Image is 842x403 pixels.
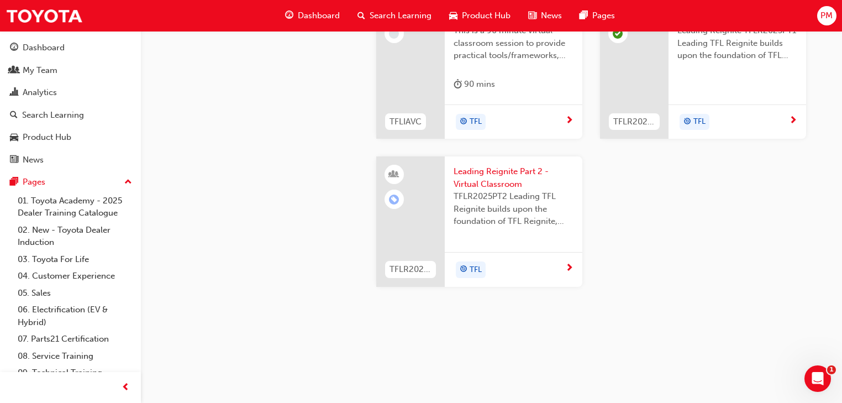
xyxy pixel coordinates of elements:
span: guage-icon [10,43,18,53]
span: search-icon [357,9,365,23]
span: PM [820,9,833,22]
a: guage-iconDashboard [276,4,349,27]
a: 03. Toyota For Life [13,251,136,268]
span: guage-icon [285,9,293,23]
span: Leading Reignite Part 2 - Virtual Classroom [454,165,573,190]
span: next-icon [789,116,797,126]
div: Search Learning [22,109,84,122]
span: Product Hub [462,9,511,22]
span: learningRecordVerb_ATTEND-icon [613,29,623,39]
a: Search Learning [4,105,136,125]
span: pages-icon [580,9,588,23]
span: pages-icon [10,177,18,187]
div: 90 mins [454,77,495,91]
span: up-icon [124,175,132,190]
img: Trak [6,3,83,28]
span: car-icon [449,9,457,23]
span: target-icon [460,263,467,277]
button: DashboardMy TeamAnalyticsSearch LearningProduct HubNews [4,35,136,172]
div: Product Hub [23,131,71,144]
span: learningResourceType_INSTRUCTOR_LED-icon [390,168,398,182]
span: chart-icon [10,88,18,98]
a: Analytics [4,82,136,103]
span: Pages [592,9,615,22]
span: car-icon [10,133,18,143]
span: duration-icon [454,77,462,91]
span: learningRecordVerb_ENROLL-icon [389,195,399,205]
span: next-icon [565,264,573,274]
span: learningRecordVerb_NONE-icon [389,29,399,39]
div: Dashboard [23,41,65,54]
span: Dashboard [298,9,340,22]
a: 09. Technical Training [13,364,136,381]
span: Search Learning [370,9,431,22]
a: 01. Toyota Academy - 2025 Dealer Training Catalogue [13,192,136,222]
a: Dashboard [4,38,136,58]
a: search-iconSearch Learning [349,4,440,27]
a: 07. Parts21 Certification [13,331,136,348]
a: 08. Service Training [13,348,136,365]
span: TFL [470,116,482,128]
span: 1 [827,365,836,374]
button: Pages [4,172,136,192]
span: next-icon [565,116,573,126]
span: prev-icon [122,381,130,395]
a: pages-iconPages [571,4,624,27]
span: TFLIAVC [390,116,422,128]
a: car-iconProduct Hub [440,4,519,27]
span: news-icon [10,155,18,165]
div: News [23,154,44,166]
span: TFLR2025PT1 [613,116,655,128]
span: News [541,9,562,22]
span: TFLR2025PT2 [390,263,431,276]
span: news-icon [528,9,536,23]
span: TFLR2025PT2 Leading TFL Reignite builds upon the foundation of TFL Reignite, reaffirming our comm... [454,190,573,228]
a: 05. Sales [13,285,136,302]
a: 04. Customer Experience [13,268,136,285]
span: target-icon [683,115,691,129]
a: My Team [4,60,136,81]
button: PM [817,6,836,25]
span: people-icon [10,66,18,76]
a: TFLR2025PT2Leading Reignite Part 2 - Virtual ClassroomTFLR2025PT2 Leading TFL Reignite builds upo... [376,156,582,287]
iframe: Intercom live chat [804,365,831,392]
a: News [4,150,136,170]
a: Product Hub [4,127,136,148]
a: news-iconNews [519,4,571,27]
span: Leading Reignite TFLR2025PT1 Leading TFL Reignite builds upon the foundation of TFL Reignite, rea... [677,24,797,62]
span: target-icon [460,115,467,129]
div: Pages [23,176,45,189]
span: TFL [693,116,706,128]
span: This is a 90 minute virtual classroom session to provide practical tools/frameworks, behaviours a... [454,24,573,62]
div: My Team [23,64,57,77]
div: Analytics [23,86,57,99]
span: TFL [470,264,482,276]
span: search-icon [10,111,18,121]
a: 02. New - Toyota Dealer Induction [13,222,136,251]
a: 06. Electrification (EV & Hybrid) [13,301,136,331]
